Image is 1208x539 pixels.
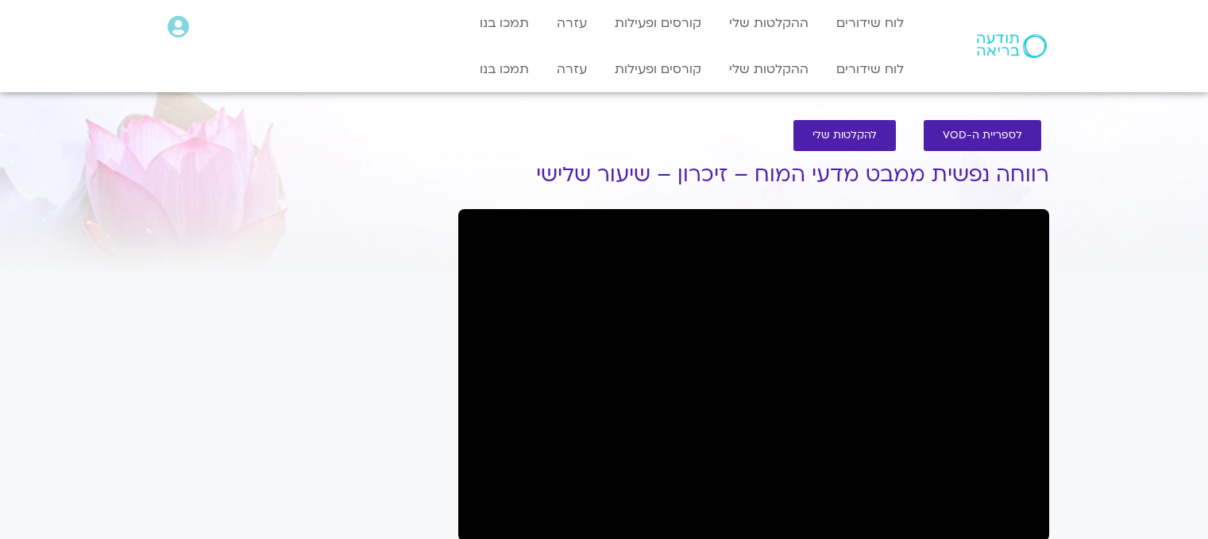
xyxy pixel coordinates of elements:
a: ההקלטות שלי [721,54,816,84]
a: עזרה [549,8,595,38]
span: לספריית ה-VOD [943,130,1022,142]
a: קורסים ופעילות [607,8,709,38]
a: לוח שידורים [828,8,912,38]
a: להקלטות שלי [793,120,896,151]
a: תמכו בנו [472,54,537,84]
a: עזרה [549,54,595,84]
a: לספריית ה-VOD [924,120,1041,151]
img: תודעה בריאה [977,34,1047,58]
h1: רווחה נפשית ממבט מדעי המוח – זיכרון – שיעור שלישי [458,163,1049,187]
span: להקלטות שלי [812,130,877,142]
a: קורסים ופעילות [607,54,709,84]
a: ההקלטות שלי [721,8,816,38]
a: לוח שידורים [828,54,912,84]
a: תמכו בנו [472,8,537,38]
